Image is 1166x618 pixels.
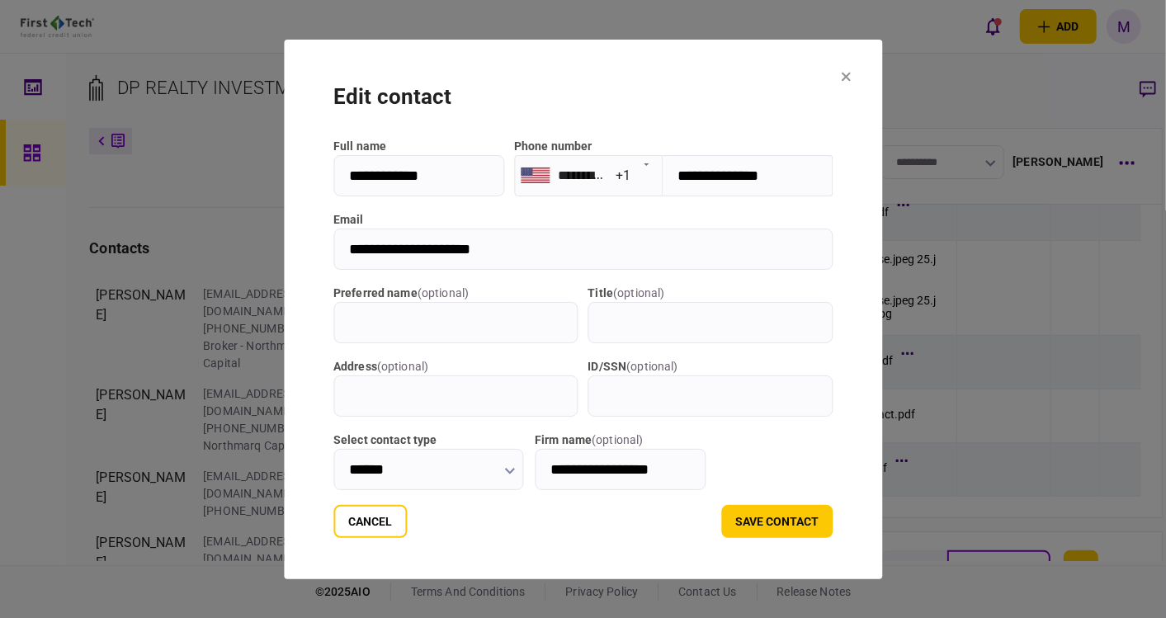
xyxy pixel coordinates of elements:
input: email [333,229,833,270]
div: edit contact [333,81,833,113]
img: us [521,167,550,182]
button: Open [635,152,658,175]
input: firm name [535,449,706,490]
input: Select contact type [333,449,523,490]
span: ( optional ) [418,286,469,300]
label: Preferred name [333,285,578,302]
label: Phone number [514,139,592,153]
input: ID/SSN [588,375,833,417]
button: Cancel [333,505,407,538]
div: +1 [616,166,630,185]
label: ID/SSN [588,358,833,375]
input: full name [333,155,504,196]
label: firm name [535,432,706,449]
label: address [333,358,578,375]
input: address [333,375,578,417]
label: full name [333,138,504,155]
label: title [588,285,833,302]
label: Select contact type [333,432,523,449]
button: save contact [721,505,833,538]
input: title [588,302,833,343]
input: Preferred name [333,302,578,343]
span: ( optional ) [592,433,643,446]
span: ( optional ) [613,286,664,300]
label: email [333,211,833,229]
span: ( optional ) [626,360,677,373]
span: ( optional ) [377,360,428,373]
